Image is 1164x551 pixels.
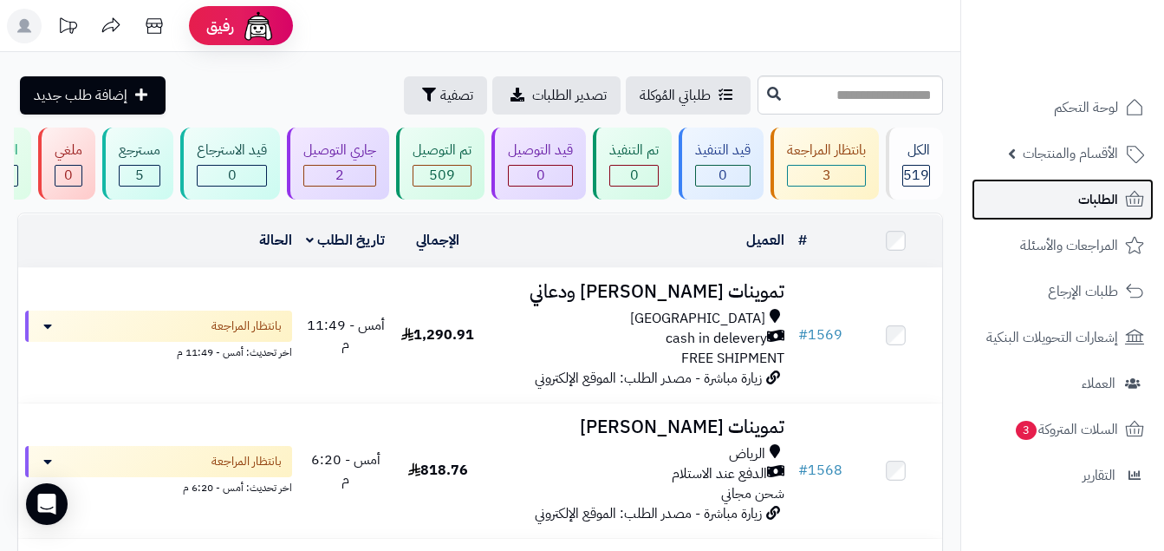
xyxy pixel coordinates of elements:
a: قيد التنفيذ 0 [675,128,767,200]
div: 0 [198,166,266,186]
a: تم التنفيذ 0 [589,128,675,200]
a: الإجمالي [416,230,459,251]
a: العملاء [972,363,1154,404]
div: تم التوصيل [413,141,471,161]
a: مسترجع 5 [99,128,177,200]
a: تاريخ الطلب [306,230,385,251]
span: 0 [536,165,545,186]
a: # [798,230,807,251]
a: بانتظار المراجعة 3 [767,128,882,200]
a: قيد التوصيل 0 [488,128,589,200]
span: الطلبات [1078,187,1118,212]
div: بانتظار المراجعة [787,141,866,161]
span: إضافة طلب جديد [34,85,127,106]
a: الكل519 [882,128,946,200]
span: 0 [630,165,639,186]
a: #1569 [798,325,842,345]
a: تحديثات المنصة [46,9,89,48]
a: تم التوصيل 509 [393,128,488,200]
a: التقارير [972,455,1154,496]
span: 5 [135,165,144,186]
div: Open Intercom Messenger [26,483,68,525]
span: بانتظار المراجعة [211,318,282,335]
span: أمس - 6:20 م [311,449,380,490]
div: قيد التنفيذ [695,141,751,161]
span: 3 [1016,421,1037,440]
div: 0 [696,166,750,186]
a: طلباتي المُوكلة [626,76,751,115]
span: إشعارات التحويلات البنكية [986,325,1118,350]
span: # [798,325,808,345]
span: 0 [719,165,727,186]
span: FREE SHIPMENT [681,348,784,369]
div: اخر تحديث: أمس - 6:20 م [25,477,292,495]
div: 0 [55,166,81,186]
a: لوحة التحكم [972,87,1154,128]
a: العميل [746,230,784,251]
div: اخر تحديث: أمس - 11:49 م [25,342,292,360]
div: ملغي [55,141,82,161]
span: شحن مجاني [721,483,784,504]
button: تصفية [404,76,487,115]
a: إشعارات التحويلات البنكية [972,317,1154,358]
div: 3 [788,166,865,186]
div: 0 [509,166,572,186]
span: الدفع عند الاستلام [672,464,767,484]
span: طلبات الإرجاع [1048,279,1118,304]
span: [GEOGRAPHIC_DATA] [630,309,765,329]
h3: تموينات [PERSON_NAME] [491,417,784,437]
a: الطلبات [972,179,1154,220]
span: 0 [228,165,237,186]
a: ملغي 0 [35,128,99,200]
span: العملاء [1082,371,1115,396]
span: زيارة مباشرة - مصدر الطلب: الموقع الإلكتروني [535,503,762,524]
div: 0 [610,166,658,186]
span: الرياض [729,444,765,464]
div: مسترجع [119,141,160,161]
span: الأقسام والمنتجات [1023,141,1118,166]
a: السلات المتروكة3 [972,409,1154,450]
a: المراجعات والأسئلة [972,225,1154,266]
span: 509 [429,165,455,186]
div: 2 [304,166,375,186]
a: قيد الاسترجاع 0 [177,128,283,200]
div: جاري التوصيل [303,141,376,161]
span: cash in delevery [666,329,767,349]
a: طلبات الإرجاع [972,271,1154,312]
span: بانتظار المراجعة [211,453,282,470]
span: تصفية [440,85,473,106]
a: إضافة طلب جديد [20,76,166,115]
div: قيد الاسترجاع [197,141,267,161]
span: السلات المتروكة [1014,417,1118,442]
span: 1,290.91 [401,325,474,345]
span: زيارة مباشرة - مصدر الطلب: الموقع الإلكتروني [535,368,762,389]
a: الحالة [259,230,292,251]
span: 3 [823,165,831,186]
img: logo-2.png [1046,49,1148,85]
div: 509 [413,166,471,186]
span: طلباتي المُوكلة [640,85,711,106]
div: الكل [902,141,930,161]
div: تم التنفيذ [609,141,659,161]
span: 519 [903,165,929,186]
span: المراجعات والأسئلة [1020,233,1118,258]
span: 0 [64,165,73,186]
span: لوحة التحكم [1054,95,1118,120]
div: 5 [120,166,159,186]
img: ai-face.png [241,9,276,43]
span: 2 [335,165,344,186]
span: رفيق [206,16,234,36]
a: #1568 [798,460,842,481]
span: أمس - 11:49 م [307,315,385,356]
span: # [798,460,808,481]
h3: تموينات [PERSON_NAME] ودعاني [491,282,784,302]
span: تصدير الطلبات [532,85,607,106]
a: جاري التوصيل 2 [283,128,393,200]
div: قيد التوصيل [508,141,573,161]
span: التقارير [1083,463,1115,488]
a: تصدير الطلبات [492,76,621,115]
span: 818.76 [408,460,468,481]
